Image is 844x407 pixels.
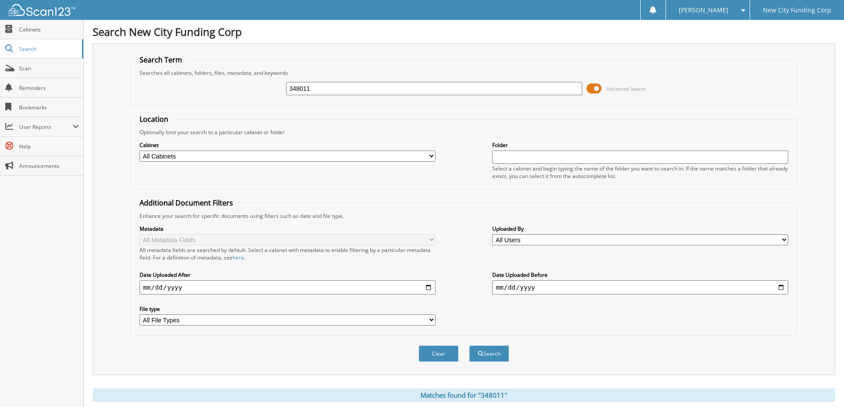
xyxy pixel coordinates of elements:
[233,254,244,261] a: here
[19,123,73,131] span: User Reports
[679,8,728,13] span: [PERSON_NAME]
[140,271,436,279] label: Date Uploaded After
[19,104,79,111] span: Bookmarks
[19,162,79,170] span: Announcements
[419,345,459,362] button: Clear
[93,388,835,402] div: Matches found for "348011"
[135,128,793,136] div: Optionally limit your search to a particular cabinet or folder
[19,143,79,150] span: Help
[19,65,79,72] span: Scan
[140,225,436,233] label: Metadata
[19,45,78,53] span: Search
[135,212,793,220] div: Enhance your search for specific documents using filters such as date and file type.
[140,141,436,149] label: Cabinet
[19,26,79,33] span: Cabinets
[492,271,788,279] label: Date Uploaded Before
[135,114,173,124] legend: Location
[607,85,646,92] span: Advanced Search
[140,280,436,295] input: start
[492,280,788,295] input: end
[9,4,75,16] img: scan123-logo-white.svg
[763,8,831,13] span: New City Funding Corp
[492,165,788,180] div: Select a cabinet and begin typing the name of the folder you want to search in. If the name match...
[140,246,436,261] div: All metadata fields are searched by default. Select a cabinet with metadata to enable filtering b...
[492,225,788,233] label: Uploaded By
[140,305,436,313] label: File type
[19,84,79,92] span: Reminders
[135,69,793,77] div: Searches all cabinets, folders, files, metadata, and keywords
[135,198,237,208] legend: Additional Document Filters
[93,24,835,39] h1: Search New City Funding Corp
[135,55,187,65] legend: Search Term
[492,141,788,149] label: Folder
[469,345,509,362] button: Search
